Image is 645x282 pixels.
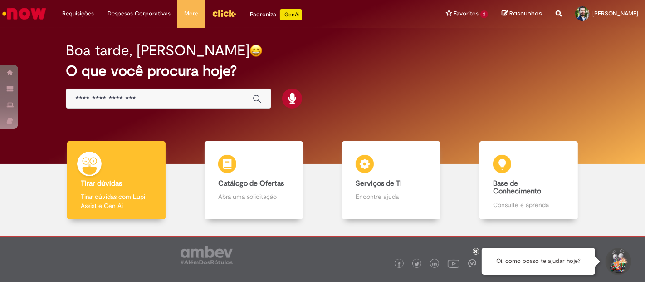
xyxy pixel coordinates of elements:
img: logo_footer_workplace.png [468,259,476,267]
span: Requisições [62,9,94,18]
h2: O que você procura hoje? [66,63,579,79]
div: Padroniza [250,9,302,20]
p: Tirar dúvidas com Lupi Assist e Gen Ai [81,192,152,210]
img: logo_footer_linkedin.png [432,262,437,267]
span: More [184,9,198,18]
span: 2 [480,10,488,18]
img: click_logo_yellow_360x200.png [212,6,236,20]
div: Oi, como posso te ajudar hoje? [482,248,595,275]
b: Serviços de TI [356,179,402,188]
img: logo_footer_youtube.png [448,257,459,269]
a: Catálogo de Ofertas Abra uma solicitação [185,141,322,220]
p: +GenAi [280,9,302,20]
h2: Boa tarde, [PERSON_NAME] [66,43,249,59]
a: Tirar dúvidas Tirar dúvidas com Lupi Assist e Gen Ai [48,141,185,220]
a: Serviços de TI Encontre ajuda [322,141,460,220]
p: Consulte e aprenda [493,200,564,209]
span: Favoritos [454,9,479,18]
p: Encontre ajuda [356,192,427,201]
span: Despesas Corporativas [107,9,171,18]
b: Tirar dúvidas [81,179,122,188]
span: Rascunhos [509,9,542,18]
p: Abra uma solicitação [218,192,289,201]
b: Base de Conhecimento [493,179,541,196]
b: Catálogo de Ofertas [218,179,284,188]
img: logo_footer_facebook.png [397,262,401,267]
img: happy-face.png [249,44,263,57]
img: logo_footer_ambev_rotulo_gray.png [181,246,233,264]
a: Rascunhos [502,10,542,18]
img: logo_footer_twitter.png [415,262,419,267]
button: Iniciar Conversa de Suporte [604,248,631,275]
span: [PERSON_NAME] [592,10,638,17]
a: Base de Conhecimento Consulte e aprenda [460,141,597,220]
img: ServiceNow [1,5,48,23]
